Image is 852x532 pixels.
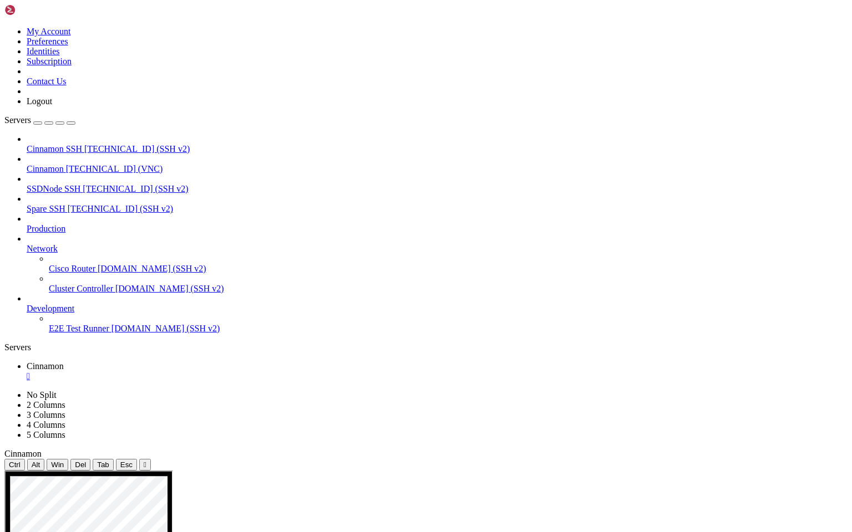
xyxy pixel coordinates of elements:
[27,420,65,429] a: 4 Columns
[49,254,848,274] li: Cisco Router [DOMAIN_NAME] (SSH v2)
[144,461,146,469] div: 
[27,224,65,233] span: Production
[49,284,848,294] a: Cluster Controller [DOMAIN_NAME] (SSH v2)
[27,164,64,173] span: Cinnamon
[4,459,25,470] button: Ctrl
[27,361,848,381] a: Cinnamon
[27,144,848,154] a: Cinnamon SSH [TECHNICAL_ID] (SSH v2)
[27,224,848,234] a: Production
[120,461,133,469] span: Esc
[27,96,52,106] a: Logout
[93,459,114,470] button: Tab
[27,57,72,66] a: Subscription
[97,461,109,469] span: Tab
[4,342,848,352] div: Servers
[27,134,848,154] li: Cinnamon SSH [TECHNICAL_ID] (SSH v2)
[49,324,848,334] a: E2E Test Runner [DOMAIN_NAME] (SSH v2)
[51,461,64,469] span: Win
[49,264,848,274] a: Cisco Router [DOMAIN_NAME] (SSH v2)
[27,164,848,174] a: Cinnamon [TECHNICAL_ID] (VNC)
[49,274,848,294] li: Cluster Controller [DOMAIN_NAME] (SSH v2)
[27,244,848,254] a: Network
[27,459,45,470] button: Alt
[4,449,42,458] span: Cinnamon
[116,459,137,470] button: Esc
[27,410,65,420] a: 3 Columns
[84,144,190,154] span: [TECHNICAL_ID] (SSH v2)
[27,294,848,334] li: Development
[27,390,57,400] a: No Split
[49,314,848,334] li: E2E Test Runner [DOMAIN_NAME] (SSH v2)
[27,304,848,314] a: Development
[27,184,848,194] a: SSDNode SSH [TECHNICAL_ID] (SSH v2)
[27,430,65,439] a: 5 Columns
[66,164,163,173] span: [TECHNICAL_ID] (VNC)
[49,284,113,293] span: Cluster Controller
[27,37,68,46] a: Preferences
[115,284,224,293] span: [DOMAIN_NAME] (SSH v2)
[4,4,68,16] img: Shellngn
[27,204,848,214] a: Spare SSH [TECHNICAL_ID] (SSH v2)
[27,144,82,154] span: Cinnamon SSH
[4,115,31,125] span: Servers
[98,264,206,273] span: [DOMAIN_NAME] (SSH v2)
[83,184,188,193] span: [TECHNICAL_ID] (SSH v2)
[32,461,40,469] span: Alt
[139,459,151,470] button: 
[27,214,848,234] li: Production
[27,184,80,193] span: SSDNode SSH
[27,234,848,294] li: Network
[47,459,68,470] button: Win
[27,174,848,194] li: SSDNode SSH [TECHNICAL_ID] (SSH v2)
[68,204,173,213] span: [TECHNICAL_ID] (SSH v2)
[9,461,21,469] span: Ctrl
[27,76,67,86] a: Contact Us
[70,459,90,470] button: Del
[27,194,848,214] li: Spare SSH [TECHNICAL_ID] (SSH v2)
[27,154,848,174] li: Cinnamon [TECHNICAL_ID] (VNC)
[27,47,60,56] a: Identities
[27,400,65,410] a: 2 Columns
[111,324,220,333] span: [DOMAIN_NAME] (SSH v2)
[27,361,64,371] span: Cinnamon
[27,204,65,213] span: Spare SSH
[27,27,71,36] a: My Account
[27,244,58,253] span: Network
[27,371,848,381] a: 
[75,461,86,469] span: Del
[49,324,109,333] span: E2E Test Runner
[49,264,95,273] span: Cisco Router
[4,115,75,125] a: Servers
[27,304,74,313] span: Development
